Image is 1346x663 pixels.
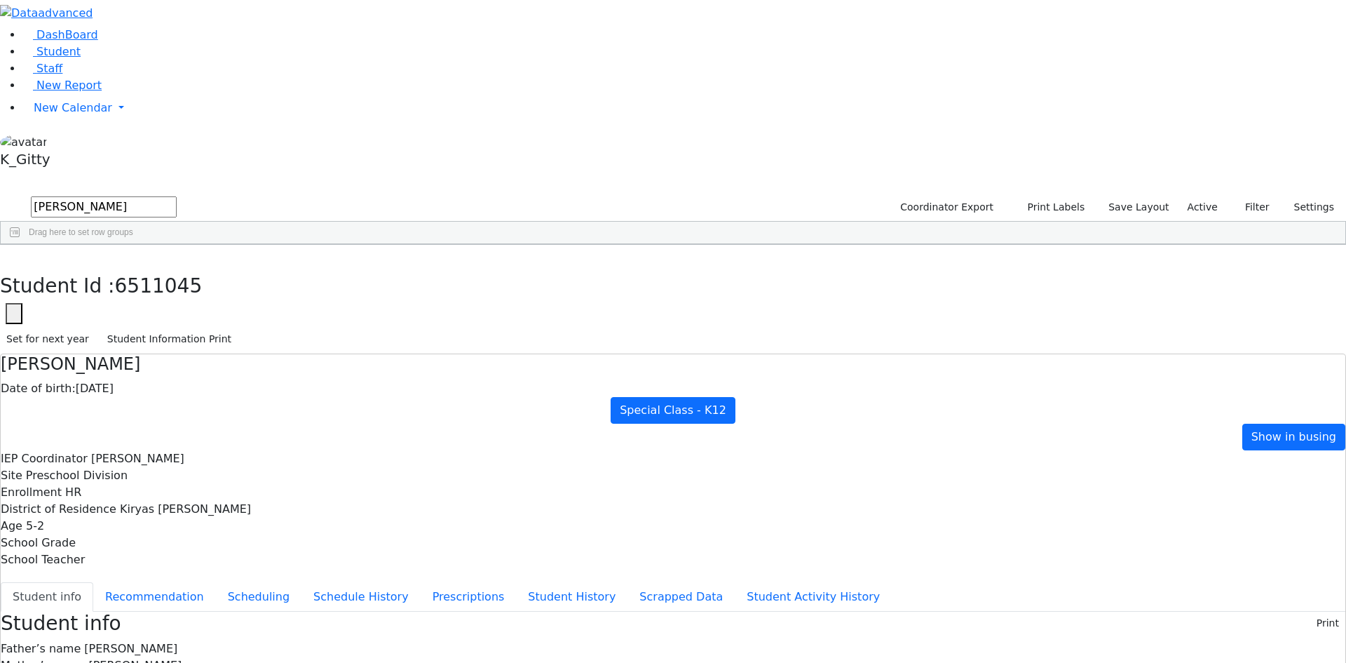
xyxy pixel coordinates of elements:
span: Student [36,45,81,58]
button: Coordinator Export [891,196,1000,218]
a: Student [22,45,81,58]
button: Prescriptions [421,582,517,612]
button: Filter [1227,196,1276,218]
label: Site [1,467,22,484]
a: Staff [22,62,62,75]
div: [DATE] [1,380,1345,397]
button: Student info [1,582,93,612]
button: Scheduling [216,582,301,612]
span: 6511045 [115,274,203,297]
button: Save Layout [1102,196,1175,218]
h3: Student info [1,612,121,636]
a: DashBoard [22,28,98,41]
button: Scrapped Data [627,582,735,612]
span: DashBoard [36,28,98,41]
span: Staff [36,62,62,75]
label: IEP Coordinator [1,450,88,467]
span: Kiryas [PERSON_NAME] [120,502,251,516]
button: Schedule History [301,582,421,612]
span: [PERSON_NAME] [84,642,177,655]
label: Active [1181,196,1224,218]
span: Show in busing [1251,430,1336,443]
label: School Grade [1,535,76,551]
span: HR [65,485,81,499]
label: Father’s name [1,641,81,657]
a: New Report [22,79,102,92]
h4: [PERSON_NAME] [1,354,1345,375]
span: Preschool Division [26,469,128,482]
button: Settings [1276,196,1340,218]
button: Student Information Print [101,328,238,350]
label: District of Residence [1,501,116,518]
input: Search [31,196,177,217]
span: Drag here to set row groups [29,227,133,237]
span: [PERSON_NAME] [91,452,184,465]
label: Age [1,518,22,535]
button: Print [1310,612,1345,634]
a: New Calendar [22,94,1346,122]
button: Student Activity History [735,582,892,612]
a: Special Class - K12 [611,397,735,424]
span: 5-2 [26,519,44,533]
span: New Calendar [34,101,112,114]
label: Enrollment [1,484,62,501]
span: New Report [36,79,102,92]
button: Print Labels [1011,196,1091,218]
label: School Teacher [1,551,85,568]
button: Recommendation [93,582,216,612]
label: Date of birth: [1,380,76,397]
a: Show in busing [1242,424,1345,450]
button: Student History [516,582,627,612]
